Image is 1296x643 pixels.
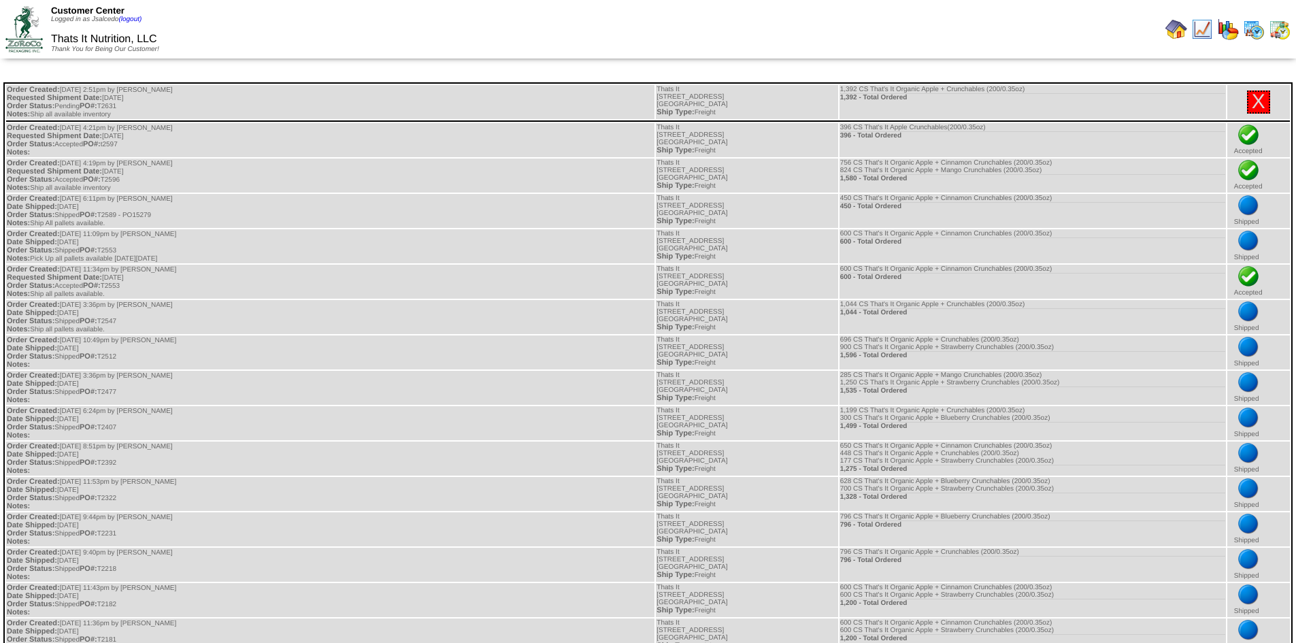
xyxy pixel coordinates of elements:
span: Notes: [7,502,30,510]
td: Shipped [1227,548,1290,582]
span: Order Created: [7,159,60,167]
span: Date Shipped: [7,592,57,600]
span: Thank You for Being Our Customer! [51,46,159,53]
span: Ship Type: [657,252,694,261]
td: [DATE] 4:21pm by [PERSON_NAME] [DATE] Accepted t2597 [6,123,654,157]
span: Order Created: [7,478,60,486]
td: Thats It [STREET_ADDRESS] [GEOGRAPHIC_DATA] Freight [656,335,837,369]
span: Notes: [7,219,30,227]
td: Thats It [STREET_ADDRESS] [GEOGRAPHIC_DATA] Freight [656,265,837,299]
td: Thats It [STREET_ADDRESS] [GEOGRAPHIC_DATA] Freight [656,300,837,334]
td: [DATE] 9:44pm by [PERSON_NAME] [DATE] Shipped T2231 [6,512,654,546]
span: Order Status: [7,211,54,219]
img: bluedot.png [1237,407,1259,429]
td: 796 CS That's It Organic Apple + Blueberry Crunchables (200/0.35oz) [840,512,1226,546]
span: Date Shipped: [7,380,57,388]
span: Requested Shipment Date: [7,274,102,282]
td: Accepted [1227,265,1290,299]
span: Ship Type: [657,108,694,116]
span: PO#: [80,352,97,361]
span: Logged in as Jsalcedo [51,16,142,23]
span: PO#: [80,529,97,538]
span: Notes: [7,325,30,333]
td: 796 CS That's It Organic Apple + Crunchables (200/0.35oz) [840,548,1226,582]
span: Ship Type: [657,288,694,296]
span: Order Created: [7,584,60,592]
td: 1,044 CS That's It Organic Apple + Crunchables (200/0.35oz) [840,300,1226,334]
span: Notes: [7,148,30,156]
td: 450 CS That's It Organic Apple + Cinnamon Crunchables (200/0.35oz) [840,194,1226,228]
span: Ship Type: [657,394,694,402]
td: Shipped [1227,512,1290,546]
td: Thats It [STREET_ADDRESS] [GEOGRAPHIC_DATA] Freight [656,159,837,193]
span: Date Shipped: [7,521,57,529]
td: 600 CS That's It Organic Apple + Cinnamon Crunchables (200/0.35oz) [840,265,1226,299]
td: Thats It [STREET_ADDRESS] [GEOGRAPHIC_DATA] Freight [656,85,837,119]
td: Accepted [1227,159,1290,193]
div: 396 - Total Ordered [840,131,1225,139]
span: Order Created: [7,513,60,521]
span: Notes: [7,184,30,192]
td: Shipped [1227,371,1290,405]
span: Order Created: [7,230,60,238]
span: Order Created: [7,336,60,344]
span: Order Status: [7,423,54,431]
img: bluedot.png [1237,442,1259,464]
span: Order Status: [7,494,54,502]
span: Date Shipped: [7,450,57,459]
span: Notes: [7,608,30,616]
span: Notes: [7,467,30,475]
span: Date Shipped: [7,557,57,565]
span: Order Status: [7,176,54,184]
td: 285 CS That's It Organic Apple + Mango Crunchables (200/0.35oz) 1,250 CS That's It Organic Apple ... [840,371,1226,405]
span: PO#: [80,565,97,573]
span: Order Status: [7,317,54,325]
a: X [1252,90,1265,113]
td: 628 CS That's It Organic Apple + Blueberry Crunchables (200/0.35oz) 700 CS That's It Organic Appl... [840,477,1226,511]
td: Shipped [1227,477,1290,511]
img: bluedot.png [1237,513,1259,535]
span: Order Created: [7,301,60,309]
td: Thats It [STREET_ADDRESS] [GEOGRAPHIC_DATA] Freight [656,512,837,546]
td: [DATE] 11:09pm by [PERSON_NAME] [DATE] Shipped T2553 Pick Up all pallets available [DATE][DATE] [6,229,654,263]
span: Ship Type: [657,146,694,154]
span: Ship Type: [657,429,694,438]
span: PO#: [80,459,97,467]
td: Shipped [1227,335,1290,369]
span: Order Status: [7,352,54,361]
span: PO#: [80,600,97,608]
div: 600 - Total Ordered [840,273,1225,281]
span: Order Created: [7,86,60,94]
span: Notes: [7,396,30,404]
td: [DATE] 8:51pm by [PERSON_NAME] [DATE] Shipped T2392 [6,442,654,476]
td: [DATE] 10:49pm by [PERSON_NAME] [DATE] Shipped T2512 [6,335,654,369]
span: Requested Shipment Date: [7,167,102,176]
td: [DATE] 4:19pm by [PERSON_NAME] [DATE] Accepted T2596 Ship all available inventory [6,159,654,193]
td: Shipped [1227,300,1290,334]
td: Thats It [STREET_ADDRESS] [GEOGRAPHIC_DATA] Freight [656,229,837,263]
div: 796 - Total Ordered [840,521,1225,529]
img: graph.gif [1217,18,1239,40]
td: [DATE] 3:36pm by [PERSON_NAME] [DATE] Shipped T2477 [6,371,654,405]
span: PO#: [80,211,97,219]
span: Notes: [7,254,30,263]
td: 1,392 CS That's It Organic Apple + Crunchables (200/0.35oz) [840,85,1226,119]
span: Order Created: [7,548,60,557]
div: 1,044 - Total Ordered [840,308,1225,316]
span: Ship Type: [657,500,694,508]
div: 1,328 - Total Ordered [840,493,1225,501]
div: 1,200 - Total Ordered [840,634,1225,642]
div: 1,535 - Total Ordered [840,386,1225,395]
span: Date Shipped: [7,238,57,246]
span: Order Status: [7,459,54,467]
span: PO#: [80,494,97,502]
span: Order Status: [7,246,54,254]
span: PO#: [83,140,101,148]
td: 756 CS That's It Organic Apple + Cinnamon Crunchables (200/0.35oz) 824 CS That's It Organic Apple... [840,159,1226,193]
td: 600 CS That's It Organic Apple + Cinnamon Crunchables (200/0.35oz) [840,229,1226,263]
a: (logout) [118,16,142,23]
span: Customer Center [51,5,124,16]
span: Order Created: [7,124,60,132]
td: Accepted [1227,123,1290,157]
span: Date Shipped: [7,203,57,211]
